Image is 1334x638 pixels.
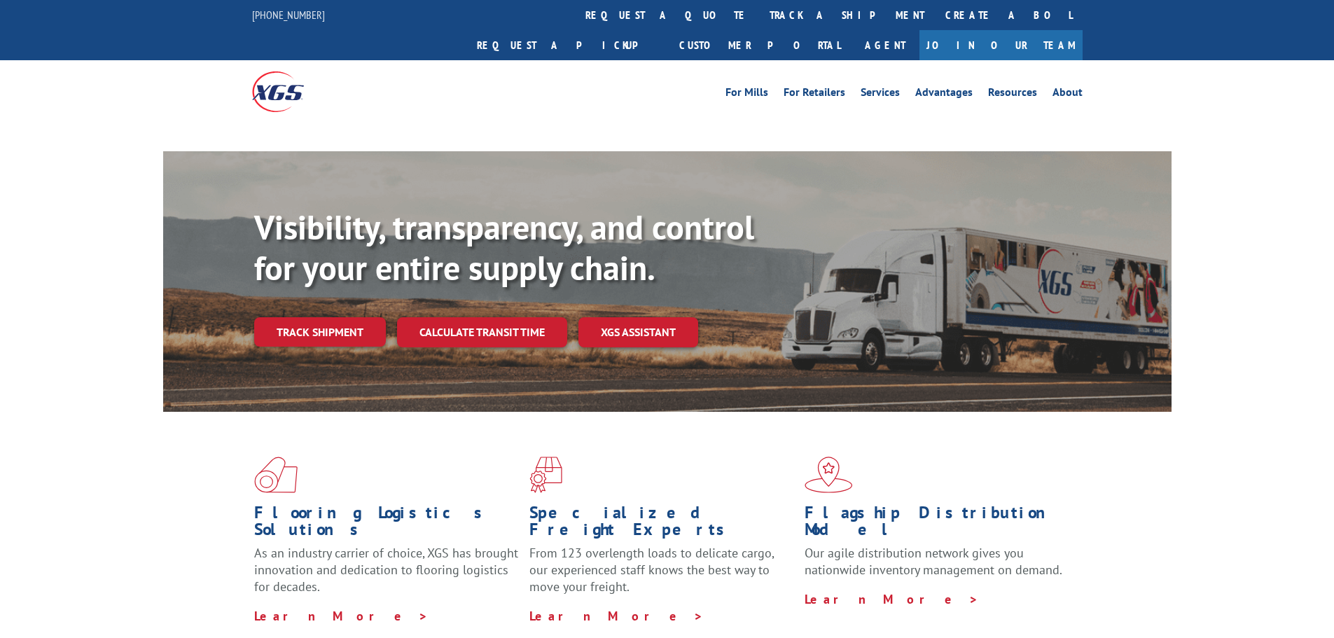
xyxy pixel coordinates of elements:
[254,545,518,595] span: As an industry carrier of choice, XGS has brought innovation and dedication to flooring logistics...
[578,317,698,347] a: XGS ASSISTANT
[1052,87,1083,102] a: About
[466,30,669,60] a: Request a pickup
[861,87,900,102] a: Services
[529,545,794,607] p: From 123 overlength loads to delicate cargo, our experienced staff knows the best way to move you...
[397,317,567,347] a: Calculate transit time
[805,591,979,607] a: Learn More >
[805,504,1069,545] h1: Flagship Distribution Model
[988,87,1037,102] a: Resources
[915,87,973,102] a: Advantages
[529,457,562,493] img: xgs-icon-focused-on-flooring-red
[805,545,1062,578] span: Our agile distribution network gives you nationwide inventory management on demand.
[254,504,519,545] h1: Flooring Logistics Solutions
[252,8,325,22] a: [PHONE_NUMBER]
[851,30,919,60] a: Agent
[529,608,704,624] a: Learn More >
[254,317,386,347] a: Track shipment
[254,608,429,624] a: Learn More >
[784,87,845,102] a: For Retailers
[725,87,768,102] a: For Mills
[254,205,754,289] b: Visibility, transparency, and control for your entire supply chain.
[805,457,853,493] img: xgs-icon-flagship-distribution-model-red
[919,30,1083,60] a: Join Our Team
[529,504,794,545] h1: Specialized Freight Experts
[669,30,851,60] a: Customer Portal
[254,457,298,493] img: xgs-icon-total-supply-chain-intelligence-red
